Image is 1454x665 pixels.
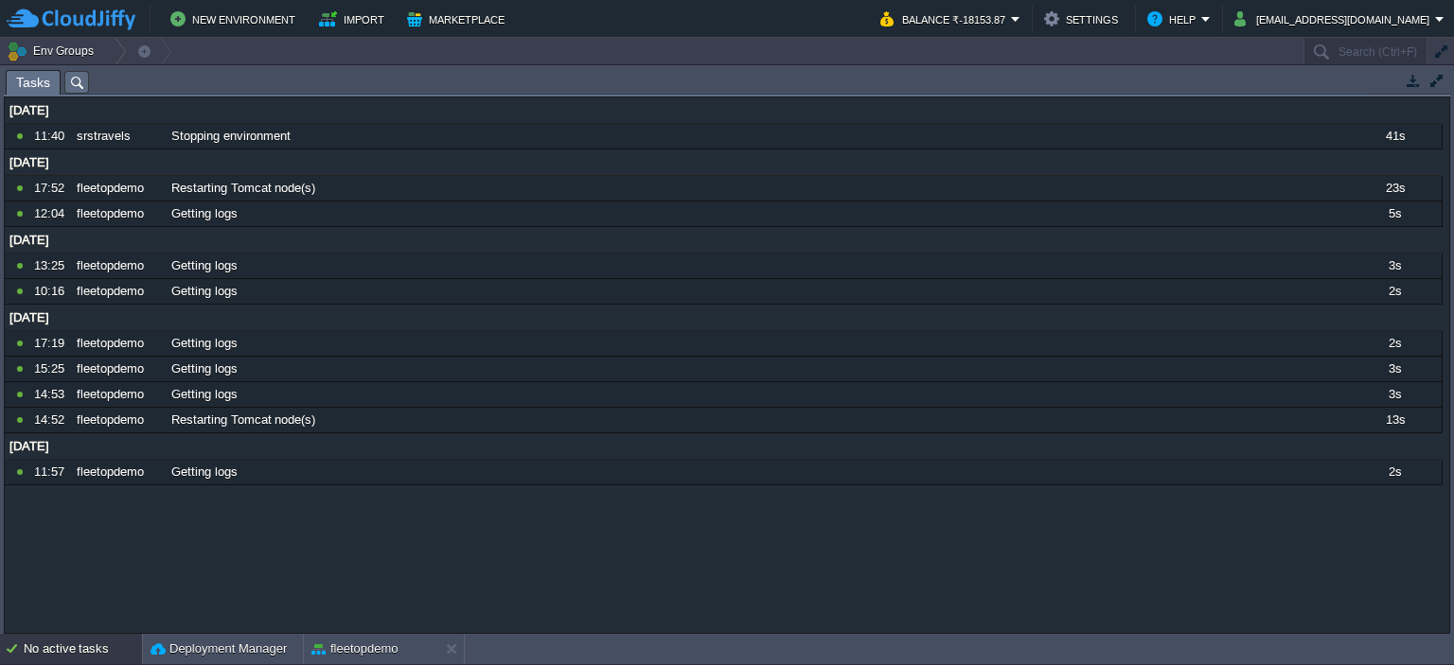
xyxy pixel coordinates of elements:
[34,279,70,304] div: 10:16
[34,460,70,484] div: 11:57
[72,382,165,407] div: fleetopdemo
[5,98,1442,123] div: [DATE]
[1348,331,1441,356] div: 2s
[1147,8,1201,30] button: Help
[34,124,70,149] div: 11:40
[7,8,135,31] img: CloudJiffy
[5,150,1442,175] div: [DATE]
[171,257,238,274] span: Getting logs
[72,254,165,278] div: fleetopdemo
[34,331,70,356] div: 17:19
[1348,357,1441,381] div: 3s
[319,8,390,30] button: Import
[407,8,510,30] button: Marketplace
[72,124,165,149] div: srstravels
[72,201,165,226] div: fleetopdemo
[171,464,238,481] span: Getting logs
[171,180,315,197] span: Restarting Tomcat node(s)
[5,228,1442,253] div: [DATE]
[34,408,70,432] div: 14:52
[72,357,165,381] div: fleetopdemo
[880,8,1011,30] button: Balance ₹-18153.87
[171,386,238,403] span: Getting logs
[171,411,315,429] span: Restarting Tomcat node(s)
[171,128,291,145] span: Stopping environment
[72,279,165,304] div: fleetopdemo
[311,639,399,658] button: fleetopdemo
[1348,279,1441,304] div: 2s
[170,8,301,30] button: New Environment
[72,176,165,201] div: fleetopdemo
[72,408,165,432] div: fleetopdemo
[24,634,142,664] div: No active tasks
[1348,382,1441,407] div: 3s
[34,254,70,278] div: 13:25
[72,331,165,356] div: fleetopdemo
[1044,8,1124,30] button: Settings
[1348,254,1441,278] div: 3s
[171,335,238,352] span: Getting logs
[34,357,70,381] div: 15:25
[1348,176,1441,201] div: 23s
[1348,408,1441,432] div: 13s
[72,460,165,484] div: fleetopdemo
[34,176,70,201] div: 17:52
[16,71,50,95] span: Tasks
[171,205,238,222] span: Getting logs
[1234,8,1435,30] button: [EMAIL_ADDRESS][DOMAIN_NAME]
[5,306,1442,330] div: [DATE]
[7,38,100,64] button: Env Groups
[1348,201,1441,226] div: 5s
[1348,124,1441,149] div: 41s
[34,201,70,226] div: 12:04
[1348,460,1441,484] div: 2s
[171,360,238,377] span: Getting logs
[34,382,70,407] div: 14:53
[151,639,287,658] button: Deployment Manager
[171,283,238,300] span: Getting logs
[5,434,1442,459] div: [DATE]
